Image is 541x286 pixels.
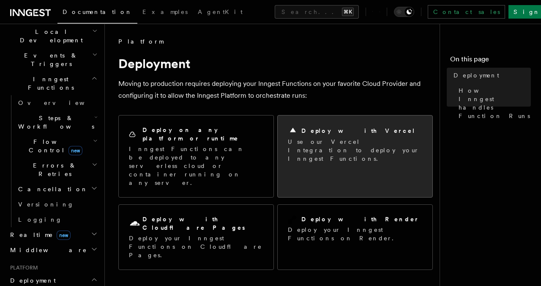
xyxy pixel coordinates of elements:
a: Deployment [450,68,531,83]
span: Overview [18,99,105,106]
p: Moving to production requires deploying your Inngest Functions on your favorite Cloud Provider an... [118,78,433,102]
a: How Inngest handles Function Runs [455,83,531,124]
button: Search...⌘K [275,5,359,19]
span: Inngest Functions [7,75,91,92]
span: Events & Triggers [7,51,92,68]
button: Inngest Functions [7,71,99,95]
kbd: ⌘K [342,8,354,16]
button: Events & Triggers [7,48,99,71]
svg: Cloudflare [129,218,141,230]
a: Contact sales [428,5,505,19]
span: new [57,231,71,240]
button: Cancellation [15,181,99,197]
button: Middleware [7,242,99,258]
button: Errors & Retries [15,158,99,181]
h1: Deployment [118,56,433,71]
a: Documentation [57,3,137,24]
span: Deployment [454,71,499,80]
span: Middleware [7,246,87,254]
a: AgentKit [193,3,248,23]
span: Platform [7,264,38,271]
span: new [68,146,82,155]
a: Deploy with VercelUse our Vercel Integration to deploy your Inngest Functions. [277,115,433,198]
a: Versioning [15,197,99,212]
a: Overview [15,95,99,110]
span: How Inngest handles Function Runs [459,86,531,120]
span: Versioning [18,201,74,208]
p: Deploy your Inngest Functions on Cloudflare Pages. [129,234,263,259]
span: Platform [118,37,163,46]
button: Toggle dark mode [394,7,414,17]
p: Use our Vercel Integration to deploy your Inngest Functions. [288,137,422,163]
span: Realtime [7,231,71,239]
span: Deployment [7,276,56,285]
p: Deploy your Inngest Functions on Render. [288,225,422,242]
span: Steps & Workflows [15,114,94,131]
a: Deploy with RenderDeploy your Inngest Functions on Render. [277,204,433,270]
span: Examples [142,8,188,15]
h2: Deploy on any platform or runtime [142,126,263,143]
button: Flow Controlnew [15,134,99,158]
button: Realtimenew [7,227,99,242]
button: Steps & Workflows [15,110,99,134]
span: Cancellation [15,185,88,193]
span: Local Development [7,27,92,44]
a: Logging [15,212,99,227]
span: Errors & Retries [15,161,92,178]
button: Local Development [7,24,99,48]
h2: Deploy with Cloudflare Pages [142,215,263,232]
h2: Deploy with Render [301,215,419,223]
span: AgentKit [198,8,243,15]
p: Inngest Functions can be deployed to any serverless cloud or container running on any server. [129,145,263,187]
span: Flow Control [15,137,93,154]
a: Deploy on any platform or runtimeInngest Functions can be deployed to any serverless cloud or con... [118,115,274,198]
h4: On this page [450,54,531,68]
h2: Deploy with Vercel [301,126,415,135]
div: Inngest Functions [7,95,99,227]
span: Logging [18,216,62,223]
a: Deploy with Cloudflare PagesDeploy your Inngest Functions on Cloudflare Pages. [118,204,274,270]
a: Examples [137,3,193,23]
span: Documentation [63,8,132,15]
